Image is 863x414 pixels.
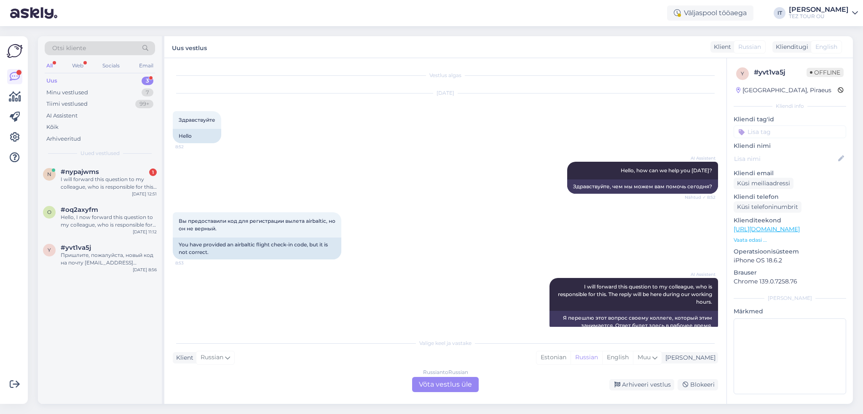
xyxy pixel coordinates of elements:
div: 3 [142,77,153,85]
p: Märkmed [734,307,846,316]
div: [PERSON_NAME] [734,294,846,302]
p: Kliendi email [734,169,846,178]
div: You have provided an airbaltic flight check-in code, but it is not correct. [173,238,341,259]
span: Russian [738,43,761,51]
div: [GEOGRAPHIC_DATA], Piraeus [736,86,831,95]
div: [DATE] 12:51 [132,191,157,197]
span: Вы предоставили код для регистрации вылета airbaltic, но он не верный. [179,218,337,232]
div: Hello [173,129,221,143]
div: Küsi meiliaadressi [734,178,793,189]
span: Здравствуйте [179,117,215,123]
div: Blokeeri [678,379,718,390]
a: [URL][DOMAIN_NAME] [734,225,800,233]
span: English [815,43,837,51]
div: Minu vestlused [46,88,88,97]
div: Klient [173,353,193,362]
div: Kliendi info [734,102,846,110]
span: AI Assistent [684,155,716,161]
div: Küsi telefoninumbrit [734,201,801,213]
div: English [602,351,633,364]
div: Valige keel ja vastake [173,339,718,347]
p: Klienditeekond [734,216,846,225]
div: Я перешлю этот вопрос своему коллеге, который этим занимается. Ответ будет здесь в рабочее время. [549,311,718,333]
p: Vaata edasi ... [734,236,846,244]
span: #nypajwms [61,168,99,176]
div: TEZ TOUR OÜ [789,13,849,20]
p: Chrome 139.0.7258.76 [734,277,846,286]
div: [PERSON_NAME] [789,6,849,13]
span: o [47,209,51,215]
p: Brauser [734,268,846,277]
img: Askly Logo [7,43,23,59]
div: 1 [149,168,157,176]
div: Väljaspool tööaega [667,5,753,21]
div: # yvt1va5j [754,67,807,77]
span: Offline [807,68,844,77]
div: 7 [142,88,153,97]
div: Russian to Russian [423,369,468,376]
p: Kliendi tag'id [734,115,846,124]
span: y [741,70,744,77]
label: Uus vestlus [172,41,207,53]
span: Nähtud ✓ 8:52 [684,194,716,200]
div: Võta vestlus üle [412,377,479,392]
div: Russian [571,351,602,364]
input: Lisa nimi [734,154,836,163]
span: #oq2axyfm [61,206,98,214]
div: [PERSON_NAME] [662,353,716,362]
div: [DATE] [173,89,718,97]
p: Kliendi nimi [734,142,846,150]
div: Uus [46,77,57,85]
div: Arhiveeri vestlus [609,379,674,390]
span: Uued vestlused [80,150,120,157]
span: Otsi kliente [52,44,86,53]
div: All [45,60,54,71]
div: Estonian [536,351,571,364]
span: 8:52 [175,144,207,150]
div: Пришлите, пожалуйста, новый код на почту [EMAIL_ADDRESS][DOMAIN_NAME]. [61,251,157,267]
div: [DATE] 8:56 [133,267,157,273]
input: Lisa tag [734,126,846,138]
div: Socials [101,60,121,71]
div: Email [137,60,155,71]
p: Kliendi telefon [734,192,846,201]
span: Muu [638,353,651,361]
div: Klient [710,43,731,51]
div: Web [70,60,85,71]
span: AI Assistent [684,271,716,278]
div: [DATE] 11:12 [133,229,157,235]
span: n [47,171,51,177]
a: [PERSON_NAME]TEZ TOUR OÜ [789,6,858,20]
div: Здравствуйте, чем мы можем вам помочь сегодня? [567,179,718,194]
div: Kõik [46,123,59,131]
div: IT [774,7,785,19]
span: Hello, how can we help you [DATE]? [621,167,712,174]
span: #yvt1va5j [61,244,91,251]
span: 8:53 [175,260,207,266]
div: AI Assistent [46,112,78,120]
div: Arhiveeritud [46,135,81,143]
span: Russian [201,353,223,362]
div: 99+ [135,100,153,108]
p: iPhone OS 18.6.2 [734,256,846,265]
div: Klienditugi [772,43,808,51]
span: y [48,247,51,253]
div: Tiimi vestlused [46,100,88,108]
span: I will forward this question to my colleague, who is responsible for this. The reply will be here... [558,283,713,305]
div: Vestlus algas [173,72,718,79]
div: Hello, I now forward this question to my colleague, who is responsible for this. The reply will b... [61,214,157,229]
div: I will forward this question to my colleague, who is responsible for this. The reply will be here... [61,176,157,191]
p: Operatsioonisüsteem [734,247,846,256]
